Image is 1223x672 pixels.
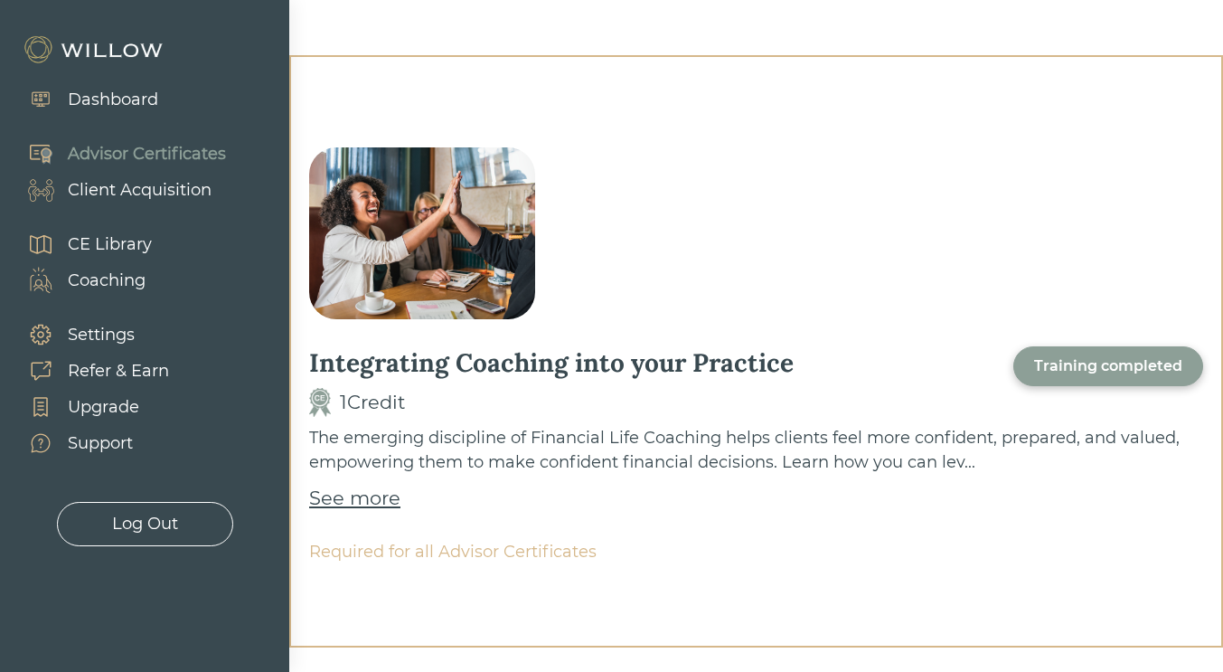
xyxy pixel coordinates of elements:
[9,136,226,172] a: Advisor Certificates
[68,178,212,203] div: Client Acquisition
[9,389,169,425] a: Upgrade
[9,353,169,389] a: Refer & Earn
[23,35,167,64] img: Willow
[9,317,169,353] a: Settings
[68,232,152,257] div: CE Library
[9,262,152,298] a: Coaching
[1034,355,1182,377] div: Training completed
[68,142,226,166] div: Advisor Certificates
[309,484,400,513] a: See more
[68,269,146,293] div: Coaching
[340,388,406,417] div: 1 Credit
[112,512,178,536] div: Log Out
[68,359,169,383] div: Refer & Earn
[9,226,152,262] a: CE Library
[68,88,158,112] div: Dashboard
[9,81,158,118] a: Dashboard
[309,346,794,379] div: Integrating Coaching into your Practice
[68,323,135,347] div: Settings
[68,395,139,420] div: Upgrade
[309,426,1203,475] div: The emerging discipline of Financial Life Coaching helps clients feel more confident, prepared, a...
[309,540,1203,564] div: Required for all Advisor Certificates
[68,431,133,456] div: Support
[9,172,226,208] a: Client Acquisition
